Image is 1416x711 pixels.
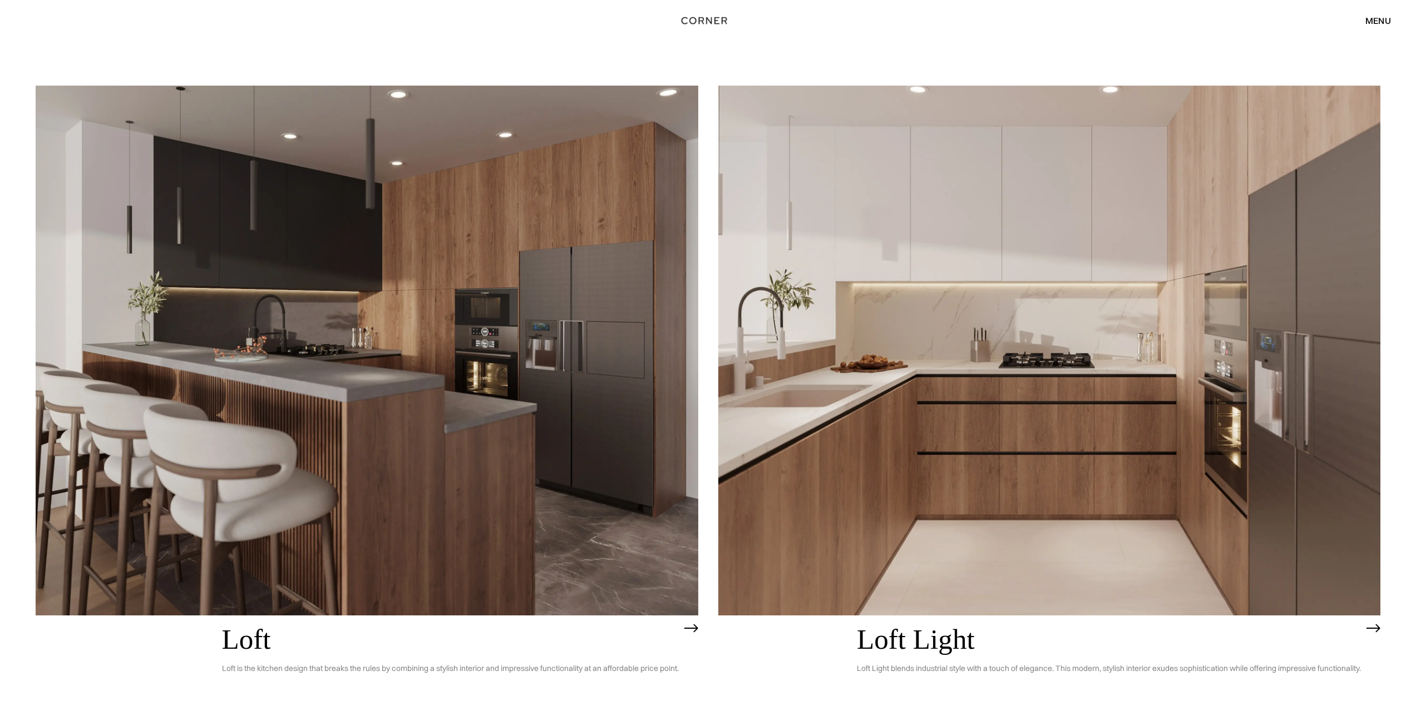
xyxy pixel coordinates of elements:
div: menu [1365,16,1391,25]
p: Loft is the kitchen design that breaks the rules by combining a stylish interior and impressive f... [222,655,679,682]
div: menu [1354,11,1391,30]
h2: Loft [222,624,679,655]
h2: Loft Light [857,624,1361,655]
a: home [655,13,762,28]
p: Loft Light blends industrial style with a touch of elegance. This modern, stylish interior exudes... [857,655,1361,682]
